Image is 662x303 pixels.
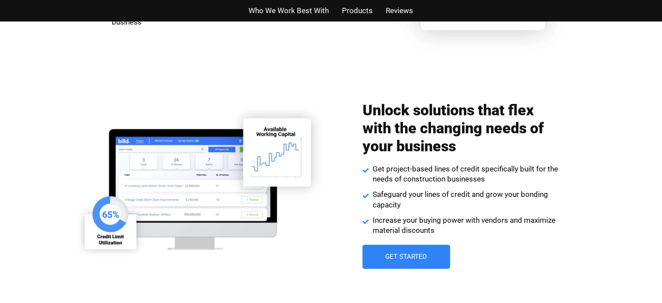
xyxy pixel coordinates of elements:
a: Reviews [386,4,413,17]
a: Who We Work Best With [249,4,329,17]
span: Increase your buying power with vendors and maximize material discounts [370,215,560,236]
span: Get project-based lines of credit specifically built for the needs of construction businesses [370,164,560,185]
span: Safeguard your lines of credit and grow your bonding capacity [370,189,560,210]
a: Get Started [363,245,450,269]
h2: Unlock solutions that flex with the changing needs of your business [363,101,560,155]
a: Products [342,4,373,17]
span: Get Started [386,253,427,260]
